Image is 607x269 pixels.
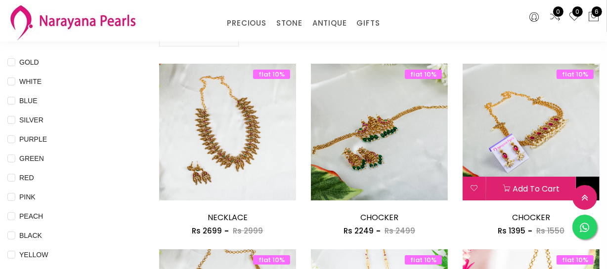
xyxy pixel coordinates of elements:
button: Quick View [576,177,600,200]
a: ANTIQUE [312,16,347,31]
span: BLACK [15,230,46,241]
button: Add to wishlist [463,177,486,200]
span: Rs 2499 [385,226,415,236]
span: flat 10% [253,255,290,265]
span: Rs 2249 [344,226,374,236]
a: GIFTS [356,16,380,31]
span: flat 10% [557,70,594,79]
button: Add to cart [486,177,576,200]
span: Rs 2699 [192,226,222,236]
a: CHOCKER [512,212,550,223]
span: Rs 1550 [536,226,564,236]
span: flat 10% [405,255,442,265]
span: GREEN [15,153,48,164]
span: PINK [15,192,40,202]
span: YELLOW [15,249,52,260]
span: flat 10% [557,255,594,265]
span: flat 10% [253,70,290,79]
a: NECKLACE [208,212,248,223]
span: BLUE [15,95,42,106]
span: PURPLE [15,134,51,145]
span: flat 10% [405,70,442,79]
a: STONE [276,16,303,31]
span: PEACH [15,211,47,222]
a: 0 [568,11,580,24]
a: CHOCKER [360,212,398,223]
span: WHITE [15,76,45,87]
span: RED [15,172,38,183]
span: SILVER [15,115,47,125]
span: GOLD [15,57,43,68]
a: 0 [549,11,561,24]
span: Rs 1395 [498,226,525,236]
span: 0 [553,6,564,17]
a: PRECIOUS [227,16,266,31]
button: 6 [588,11,600,24]
span: 6 [592,6,602,17]
span: 0 [572,6,583,17]
span: Rs 2999 [233,226,263,236]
